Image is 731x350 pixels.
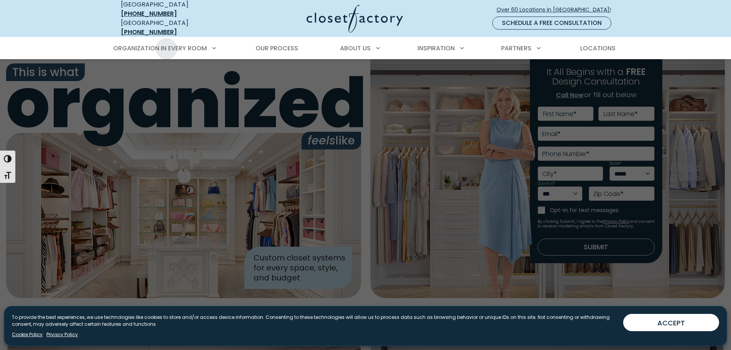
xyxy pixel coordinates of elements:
[121,18,232,37] div: [GEOGRAPHIC_DATA]
[121,28,177,36] a: [PHONE_NUMBER]
[496,3,617,17] a: Over 60 Locations in [GEOGRAPHIC_DATA]!
[417,44,455,53] span: Inspiration
[497,6,617,14] span: Over 60 Locations in [GEOGRAPHIC_DATA]!
[108,38,624,59] nav: Primary Menu
[623,314,719,331] button: ACCEPT
[121,9,177,18] a: [PHONE_NUMBER]
[46,331,78,338] a: Privacy Policy
[580,44,615,53] span: Locations
[492,17,611,30] a: Schedule a Free Consultation
[12,331,43,338] a: Cookie Policy
[12,314,617,328] p: To provide the best experiences, we use technologies like cookies to store and/or access device i...
[340,44,371,53] span: About Us
[256,44,298,53] span: Our Process
[307,5,403,33] img: Closet Factory Logo
[113,44,207,53] span: Organization in Every Room
[501,44,531,53] span: Partners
